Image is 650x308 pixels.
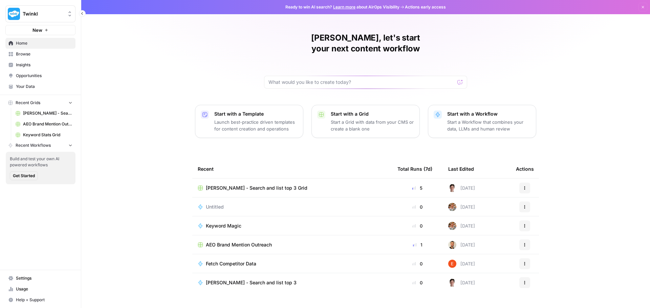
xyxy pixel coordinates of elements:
span: Fetch Competitor Data [206,260,256,267]
span: Insights [16,62,72,68]
div: Actions [516,160,534,178]
button: Start with a WorkflowStart a Workflow that combines your data, LLMs and human review [428,105,536,138]
div: Recent [198,160,387,178]
a: Settings [5,273,75,284]
img: 8y9pl6iujm21he1dbx14kgzmrglr [448,260,456,268]
img: 5fjcwz9j96yb8k4p8fxbxtl1nran [448,279,456,287]
div: Last Edited [448,160,474,178]
h1: [PERSON_NAME], let's start your next content workflow [264,32,467,54]
span: Browse [16,51,72,57]
a: Opportunities [5,70,75,81]
span: Home [16,40,72,46]
button: Recent Workflows [5,140,75,150]
span: Untitled [206,204,224,210]
a: Keyword Magic [198,222,387,229]
span: Keyword Stats Grid [23,132,72,138]
span: Keyword Magic [206,222,241,229]
a: Learn more [333,4,355,9]
a: AEO Brand Mention Outreach [198,241,387,248]
div: [DATE] [448,203,475,211]
a: Untitled [198,204,387,210]
a: [PERSON_NAME] - Search and list top 3 [198,279,387,286]
a: [PERSON_NAME] - Search and list top 3 Grid [13,108,75,119]
span: Ready to win AI search? about AirOps Visibility [285,4,399,10]
div: 1 [397,241,437,248]
input: What would you like to create today? [268,79,455,86]
button: Recent Grids [5,98,75,108]
div: [DATE] [448,241,475,249]
button: Help + Support [5,294,75,305]
a: Fetch Competitor Data [198,260,387,267]
span: Recent Grids [16,100,40,106]
img: 3gvzbppwfisvml0x668cj17z7zh7 [448,203,456,211]
button: Start with a GridStart a Grid with data from your CMS or create a blank one [311,105,420,138]
a: Browse [5,49,75,60]
span: AEO Brand Mention Outreach [23,121,72,127]
img: Twinkl Logo [8,8,20,20]
button: Start with a TemplateLaunch best-practice driven templates for content creation and operations [195,105,303,138]
span: [PERSON_NAME] - Search and list top 3 Grid [23,110,72,116]
p: Start a Grid with data from your CMS or create a blank one [331,119,414,132]
img: ggqkytmprpadj6gr8422u7b6ymfp [448,241,456,249]
div: [DATE] [448,222,475,230]
p: Start with a Workflow [447,111,530,117]
img: 3gvzbppwfisvml0x668cj17z7zh7 [448,222,456,230]
a: Keyword Stats Grid [13,129,75,140]
button: New [5,25,75,35]
span: Settings [16,275,72,281]
p: Start a Workflow that combines your data, LLMs and human review [447,119,530,132]
span: New [32,27,42,33]
a: Usage [5,284,75,294]
div: 0 [397,279,437,286]
span: Opportunities [16,73,72,79]
a: AEO Brand Mention Outreach [13,119,75,129]
span: Usage [16,286,72,292]
div: [DATE] [448,279,475,287]
span: Actions early access [405,4,446,10]
div: 5 [397,185,437,191]
span: Get Started [13,173,35,179]
p: Launch best-practice driven templates for content creation and operations [214,119,298,132]
button: Get Started [10,171,38,180]
span: Twinkl [23,10,64,17]
a: Insights [5,60,75,70]
span: [PERSON_NAME] - Search and list top 3 Grid [206,185,307,191]
a: [PERSON_NAME] - Search and list top 3 Grid [198,185,387,191]
p: Start with a Template [214,111,298,117]
span: Build and test your own AI powered workflows [10,156,71,168]
span: [PERSON_NAME] - Search and list top 3 [206,279,297,286]
a: Home [5,38,75,49]
div: 0 [397,260,437,267]
a: Your Data [5,81,75,92]
span: Recent Workflows [16,142,51,148]
span: AEO Brand Mention Outreach [206,241,272,248]
span: Your Data [16,84,72,90]
div: Total Runs (7d) [397,160,432,178]
div: 0 [397,222,437,229]
div: [DATE] [448,184,475,192]
div: 0 [397,204,437,210]
span: Help + Support [16,297,72,303]
div: [DATE] [448,260,475,268]
img: 5fjcwz9j96yb8k4p8fxbxtl1nran [448,184,456,192]
p: Start with a Grid [331,111,414,117]
button: Workspace: Twinkl [5,5,75,22]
